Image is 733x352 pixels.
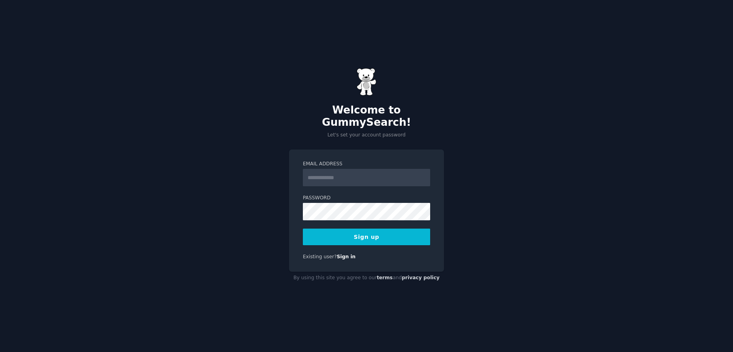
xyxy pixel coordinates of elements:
[289,104,444,129] h2: Welcome to GummySearch!
[357,68,376,96] img: Gummy Bear
[289,272,444,284] div: By using this site you agree to our and
[303,229,430,245] button: Sign up
[303,161,430,168] label: Email Address
[402,275,440,280] a: privacy policy
[303,254,337,259] span: Existing user?
[303,195,430,202] label: Password
[337,254,356,259] a: Sign in
[289,132,444,139] p: Let's set your account password
[377,275,393,280] a: terms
